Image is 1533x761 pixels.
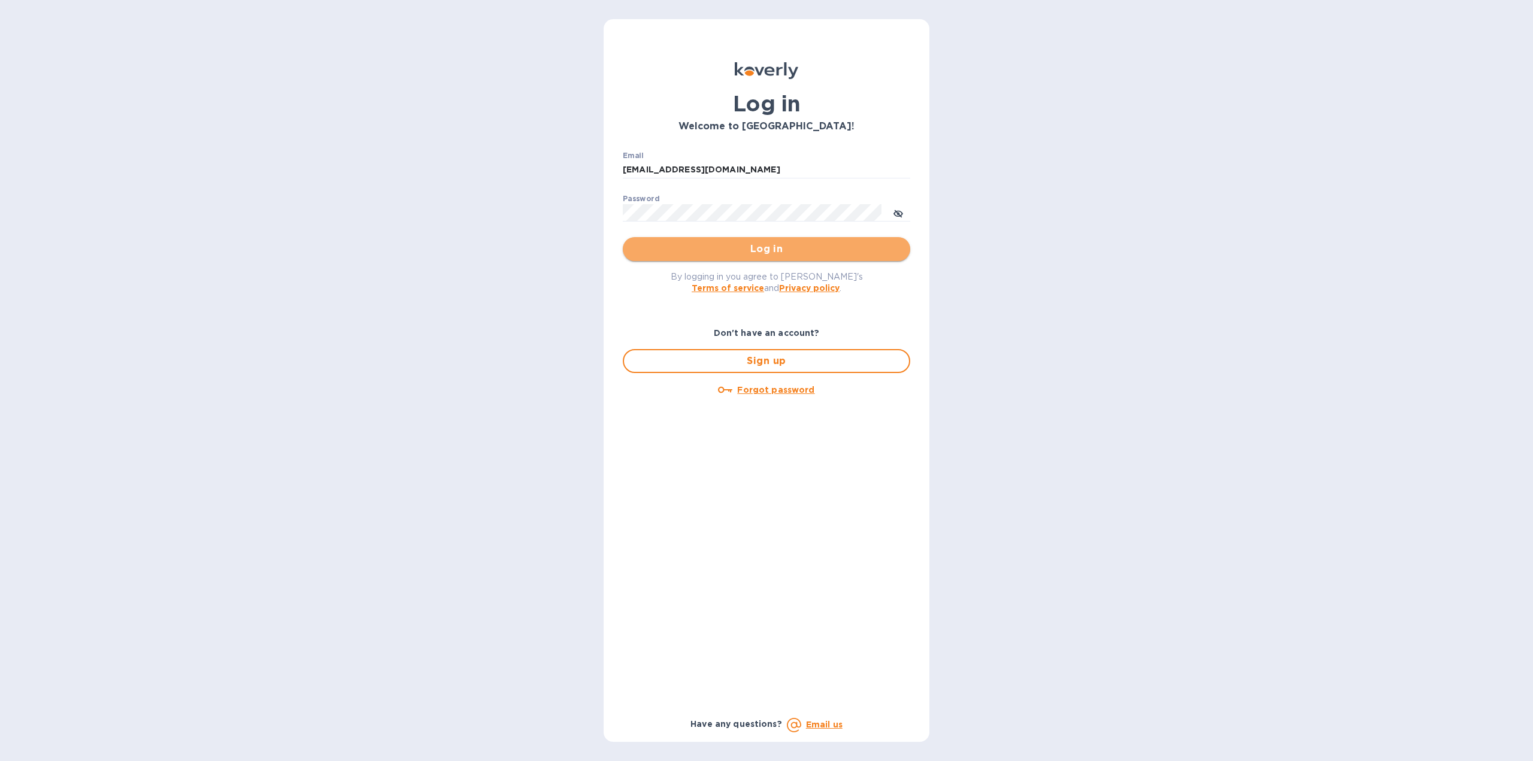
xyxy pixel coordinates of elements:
b: Don't have an account? [714,328,820,338]
input: Enter email address [623,161,910,179]
h3: Welcome to [GEOGRAPHIC_DATA]! [623,121,910,132]
a: Terms of service [692,283,764,293]
span: By logging in you agree to [PERSON_NAME]'s and . [671,272,863,293]
h1: Log in [623,91,910,116]
img: Koverly [735,62,798,79]
a: Email us [806,720,843,729]
button: toggle password visibility [886,201,910,225]
span: Log in [632,242,901,256]
button: Log in [623,237,910,261]
u: Forgot password [737,385,814,395]
span: Sign up [634,354,899,368]
b: Have any questions? [690,719,782,729]
label: Email [623,152,644,159]
button: Sign up [623,349,910,373]
a: Privacy policy [779,283,840,293]
label: Password [623,195,659,202]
